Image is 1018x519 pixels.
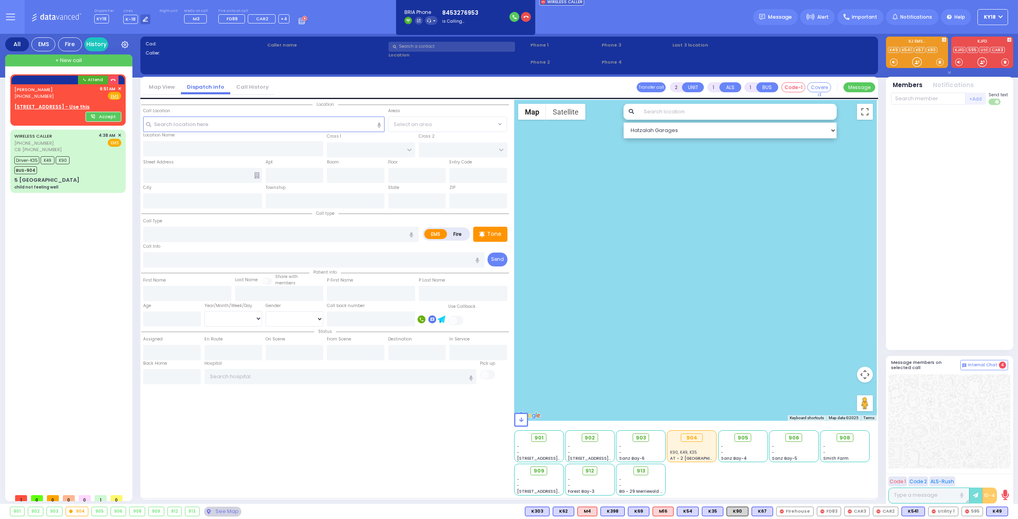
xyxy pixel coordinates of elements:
[752,507,773,516] div: K67
[677,507,699,516] div: K54
[888,47,899,53] a: K49
[327,336,351,342] label: From Scene
[525,507,550,516] div: K303
[266,336,285,342] label: On Scene
[41,156,54,164] span: K49
[389,42,515,52] input: Search a contact
[517,443,519,449] span: -
[600,507,625,516] div: K398
[926,47,937,53] a: K90
[449,336,470,342] label: In Service
[517,455,592,461] span: [STREET_ADDRESS][PERSON_NAME]
[653,507,674,516] div: M16
[681,433,703,442] div: 904
[143,243,160,250] label: Call Info
[388,159,398,165] label: Floor
[619,482,622,488] span: -
[204,360,222,367] label: Hospital
[756,82,778,92] button: BUS
[637,82,666,92] button: Transfer call
[309,269,341,275] span: Patient info
[670,455,729,461] span: AT - 2 [GEOGRAPHIC_DATA]
[442,18,464,24] small: is Calling...
[92,507,107,516] div: 905
[530,59,599,66] span: Phone 2
[58,37,82,51] div: Fire
[984,14,996,21] span: KY18
[585,434,595,442] span: 902
[146,50,264,56] label: Caller:
[254,172,260,179] span: Other building occupants
[568,449,570,455] span: -
[204,507,241,517] div: See map
[568,476,570,482] span: -
[967,47,978,53] a: 595
[419,133,435,140] label: Cross 2
[388,108,400,114] label: Areas
[517,449,519,455] span: -
[914,47,925,53] a: K67
[928,507,958,516] div: Utility 1
[933,81,974,90] button: Notifications
[986,507,1008,516] div: K49
[820,509,824,513] img: red-radio-icon.svg
[619,488,664,494] span: BG - 29 Merriewold S.
[388,185,399,191] label: State
[738,434,748,442] span: 905
[844,507,870,516] div: CAR3
[394,121,432,128] span: Select an area
[823,455,849,461] span: Smith Farm
[516,410,542,421] a: Open this area in Google Maps (opens a new window)
[891,360,960,370] h5: Message members on selected call
[977,9,1008,25] button: KY18
[518,104,546,120] button: Show street map
[534,467,544,475] span: 909
[66,507,88,516] div: 904
[168,507,182,516] div: 912
[789,434,799,442] span: 906
[79,495,91,501] span: 0
[99,132,115,138] span: 4:38 AM
[447,229,469,239] label: Fire
[31,12,84,22] img: Logo
[267,42,386,49] label: Caller name
[721,449,723,455] span: -
[848,509,852,513] img: red-radio-icon.svg
[702,507,723,516] div: BLS
[677,507,699,516] div: BLS
[990,47,1005,53] a: CAR3
[962,363,966,367] img: comment-alt.png
[143,277,166,284] label: First Name
[772,449,774,455] span: -
[266,303,281,309] label: Gender
[14,156,39,164] span: Driver-K35
[962,507,983,516] div: 595
[449,159,472,165] label: Entry Code
[266,159,273,165] label: Apt
[857,395,873,411] button: Drag Pegman onto the map to open Street View
[235,277,258,283] label: Last Name
[143,336,163,342] label: Assigned
[143,117,385,132] input: Search location here
[986,507,1008,516] div: BLS
[14,103,89,110] u: [STREET_ADDRESS] - Use this
[525,507,550,516] div: BLS
[123,15,138,24] span: K-18
[577,507,597,516] div: ALS
[568,455,643,461] span: [STREET_ADDRESS][PERSON_NAME]
[275,274,298,280] small: Share with
[143,108,170,114] label: Call Location
[517,476,519,482] span: -
[702,507,723,516] div: K35
[63,495,75,501] span: 0
[85,112,121,122] button: Accept
[873,507,898,516] div: CAR2
[807,82,831,92] button: Covered
[388,336,412,342] label: Destination
[488,253,507,266] button: Send
[602,59,670,66] span: Phone 4
[752,507,773,516] div: BLS
[546,104,585,120] button: Show satellite imagery
[143,159,174,165] label: Street Address
[839,434,850,442] span: 908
